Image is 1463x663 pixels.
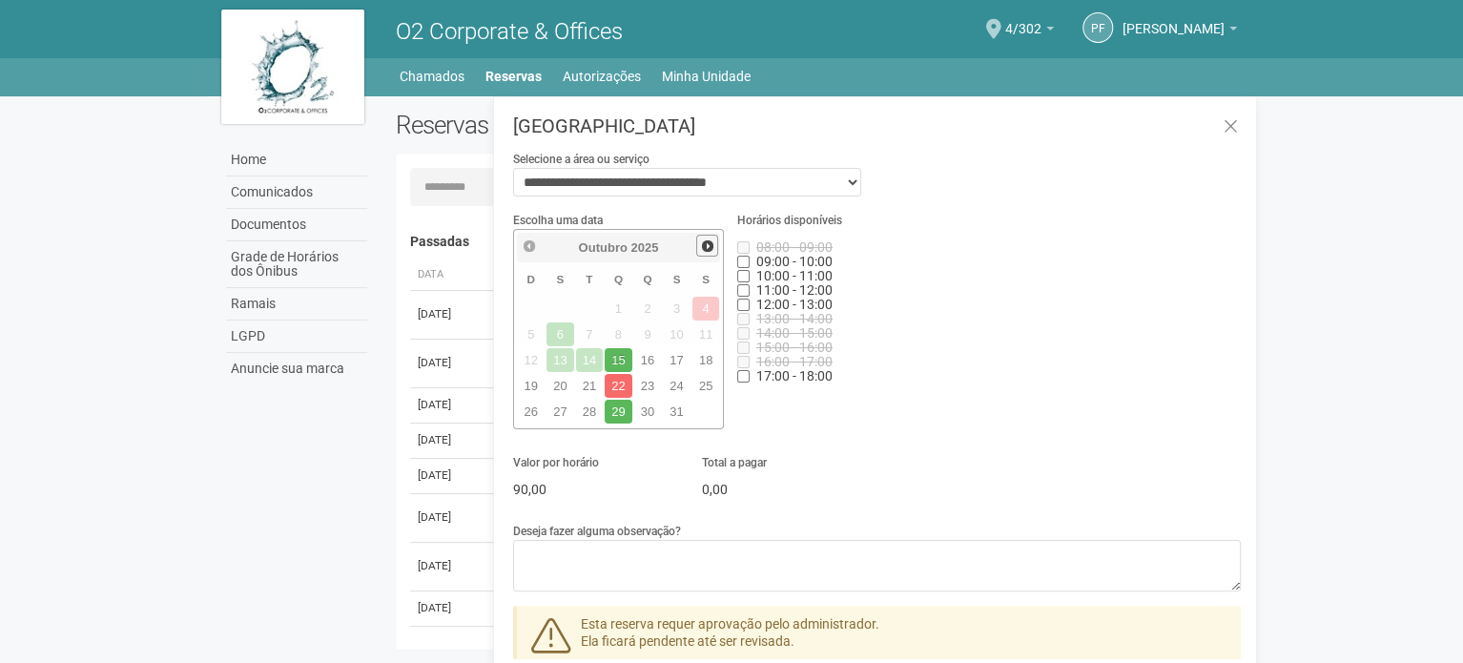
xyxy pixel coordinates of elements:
[410,493,486,542] td: [DATE]
[692,374,720,398] a: 25
[756,254,833,269] span: Horário indisponível
[756,340,833,355] span: Horário indisponível
[579,240,628,255] span: Outubro
[756,311,833,326] span: Horário indisponível
[226,288,367,321] a: Ramais
[226,321,367,353] a: LGPD
[513,151,649,168] label: Selecione a área ou serviço
[410,259,486,291] th: Data
[737,370,750,383] input: 17:00 - 18:00
[519,235,541,257] a: Anterior
[563,63,641,90] a: Autorizações
[485,63,542,90] a: Reservas
[546,400,574,424] a: 27
[513,481,673,498] p: 90,00
[605,348,632,372] a: 15
[737,241,750,254] input: 08:00 - 09:00
[756,325,833,341] span: Horário indisponível
[221,10,364,124] img: logo.jpg
[663,297,690,321] span: 3
[513,212,603,229] label: Escolha uma data
[546,374,574,398] a: 20
[1123,3,1225,36] span: PRISCILLA FREITAS
[513,606,1241,659] div: Esta reserva requer aprovação pelo administrador. Ela ficará pendente até ser revisada.
[702,454,767,471] label: Total a pagar
[486,259,1037,291] th: Área ou Serviço
[630,240,658,255] span: 2025
[737,356,750,368] input: 16:00 - 17:00
[226,241,367,288] a: Grade de Horários dos Ônibus
[576,374,604,398] a: 21
[663,374,690,398] a: 24
[513,454,599,471] label: Valor por horário
[700,238,715,254] span: Próximo
[696,235,718,257] a: Próximo
[737,256,750,268] input: 09:00 - 10:00
[692,297,720,321] span: 4
[226,353,367,384] a: Anuncie sua marca
[513,116,1241,135] h3: [GEOGRAPHIC_DATA]
[522,238,537,254] span: Anterior
[634,348,662,372] a: 16
[605,297,632,321] span: 1
[518,400,546,424] a: 26
[226,209,367,241] a: Documentos
[756,282,833,298] span: Horário indisponível
[546,348,574,372] span: 13
[410,387,486,423] td: [DATE]
[410,339,486,387] td: [DATE]
[634,400,662,424] a: 30
[737,313,750,325] input: 13:00 - 14:00
[486,290,1037,339] td: Sala de Reunião Interna 1 Bloco 4 (até 30 pessoas)
[634,297,662,321] span: 2
[486,458,1037,493] td: Sala de Reunião Interna 1 Bloco 4 (até 30 pessoas)
[1082,12,1113,43] a: PF
[410,423,486,458] td: [DATE]
[756,354,833,369] span: Horário indisponível
[663,322,690,346] span: 10
[486,493,1037,542] td: Sala de Reunião Interna 1 Bloco 4 (até 30 pessoas)
[663,400,690,424] a: 31
[513,523,681,540] label: Deseja fazer alguma observação?
[486,339,1037,387] td: Sala de Reunião Interna 1 Bloco 4 (até 30 pessoas)
[737,270,750,282] input: 10:00 - 11:00
[662,63,751,90] a: Minha Unidade
[605,374,632,398] a: 22
[634,374,662,398] a: 23
[756,239,833,255] span: Horário indisponível
[737,284,750,297] input: 11:00 - 12:00
[486,542,1037,590] td: Sala de Reunião Interna 1 Bloco 4 (até 30 pessoas)
[226,176,367,209] a: Comunicados
[400,63,464,90] a: Chamados
[737,342,750,354] input: 15:00 - 16:00
[614,273,623,285] span: Quarta
[737,299,750,311] input: 12:00 - 13:00
[1123,24,1237,39] a: [PERSON_NAME]
[518,348,546,372] span: 12
[518,374,546,398] a: 19
[410,290,486,339] td: [DATE]
[643,273,651,285] span: Quinta
[737,327,750,340] input: 14:00 - 15:00
[556,273,564,285] span: Segunda
[756,268,833,283] span: Horário indisponível
[692,348,720,372] a: 18
[702,273,710,285] span: Sábado
[486,387,1037,423] td: Sala de Reunião Interna 1 Bloco 4 (até 30 pessoas)
[634,322,662,346] span: 9
[576,400,604,424] a: 28
[518,322,546,346] span: 5
[410,590,486,626] td: [DATE]
[756,368,833,383] span: Horário indisponível
[1005,24,1054,39] a: 4/302
[410,458,486,493] td: [DATE]
[486,423,1037,458] td: Sala de Reunião Interna 1 Bloco 2 (até 30 pessoas)
[1005,3,1041,36] span: 4/302
[527,273,535,285] span: Domingo
[546,322,574,346] span: 6
[692,322,720,346] span: 11
[576,322,604,346] span: 7
[737,212,842,229] label: Horários disponíveis
[576,348,604,372] span: 14
[663,348,690,372] a: 17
